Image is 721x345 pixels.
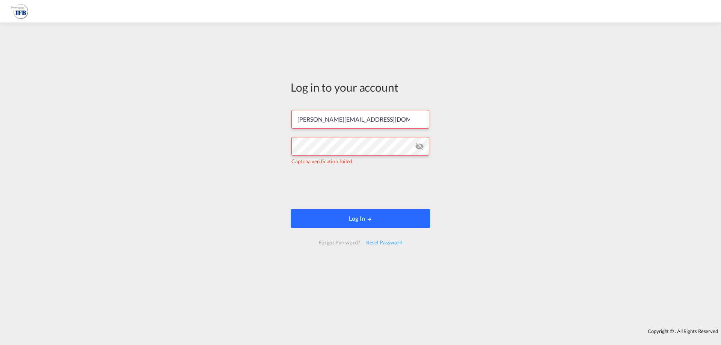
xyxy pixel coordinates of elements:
[303,172,418,202] iframe: reCAPTCHA
[415,142,424,151] md-icon: icon-eye-off
[291,209,430,228] button: LOGIN
[11,3,28,20] img: de31bbe0256b11eebba44b54815f083d.png
[291,79,430,95] div: Log in to your account
[291,110,429,129] input: Enter email/phone number
[363,236,406,249] div: Reset Password
[291,158,353,164] span: Captcha verification failed.
[315,236,363,249] div: Forgot Password?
